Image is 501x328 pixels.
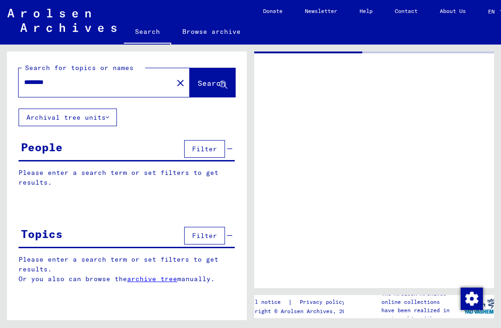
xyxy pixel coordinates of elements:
[21,139,63,155] div: People
[198,78,225,88] span: Search
[292,297,356,307] a: Privacy policy
[192,232,217,240] span: Filter
[171,20,252,43] a: Browse archive
[19,109,117,126] button: Archival tree units
[184,140,225,158] button: Filter
[381,289,464,306] p: The Arolsen Archives online collections
[127,275,177,283] a: archive tree
[21,225,63,242] div: Topics
[175,77,186,89] mat-icon: close
[242,297,356,307] div: |
[19,168,235,187] p: Please enter a search term or set filters to get results.
[7,9,116,32] img: Arolsen_neg.svg
[242,307,356,315] p: Copyright © Arolsen Archives, 2021
[171,73,190,92] button: Clear
[184,227,225,244] button: Filter
[25,64,134,72] mat-label: Search for topics or names
[381,306,464,323] p: have been realized in partnership with
[124,20,171,45] a: Search
[488,8,498,15] span: EN
[19,255,235,284] p: Please enter a search term or set filters to get results. Or you also can browse the manually.
[190,68,235,97] button: Search
[192,145,217,153] span: Filter
[242,297,288,307] a: Legal notice
[461,288,483,310] img: Change consent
